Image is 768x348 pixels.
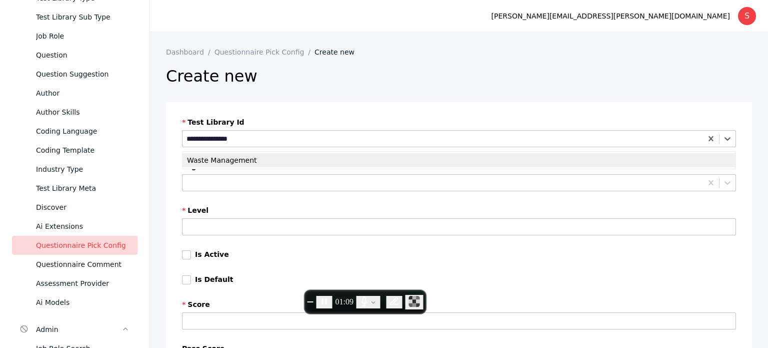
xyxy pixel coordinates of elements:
a: Create new [314,48,362,56]
label: Level [182,206,736,214]
a: Industry Type [12,160,137,179]
a: Questionnaire Pick Config [214,48,314,56]
a: Questionnaire Comment [12,255,137,274]
label: Score [182,300,736,308]
a: Assessment Provider [12,274,137,293]
a: Test Library Meta [12,179,137,198]
div: Question [36,49,129,61]
div: Ai Extensions [36,220,129,232]
a: Question Suggestion [12,65,137,84]
a: Coding Template [12,141,137,160]
div: Questionnaire Pick Config [36,239,129,251]
a: Questionnaire Pick Config [12,236,137,255]
a: Test Library Sub Type [12,8,137,27]
div: Author Skills [36,106,129,118]
a: Author [12,84,137,103]
div: Coding Language [36,125,129,137]
div: Test Library Meta [36,182,129,194]
a: Dashboard [166,48,214,56]
div: Test Library Sub Type [36,11,129,23]
div: Industry Type [36,163,129,175]
div: Coding Template [36,144,129,156]
a: Ai Models [12,293,137,312]
a: Coding Language [12,122,137,141]
div: Author [36,87,129,99]
label: Is Default [195,275,233,283]
h2: Create new [166,66,752,86]
div: S [738,7,756,25]
div: Questionnaire Comment [36,258,129,270]
div: [PERSON_NAME][EMAIL_ADDRESS][PERSON_NAME][DOMAIN_NAME] [491,10,730,22]
div: Waste Management [182,153,735,167]
div: Admin [36,323,121,335]
label: Test Library Id [182,118,736,126]
a: Ai Extensions [12,217,137,236]
a: Job Role [12,27,137,46]
a: Discover [12,198,137,217]
label: Is Active [195,250,229,258]
div: Discover [36,201,129,213]
div: Job Role [36,30,129,42]
div: Question Suggestion [36,68,129,80]
div: Ai Models [36,296,129,308]
a: Author Skills [12,103,137,122]
a: Question [12,46,137,65]
div: Assessment Provider [36,277,129,289]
